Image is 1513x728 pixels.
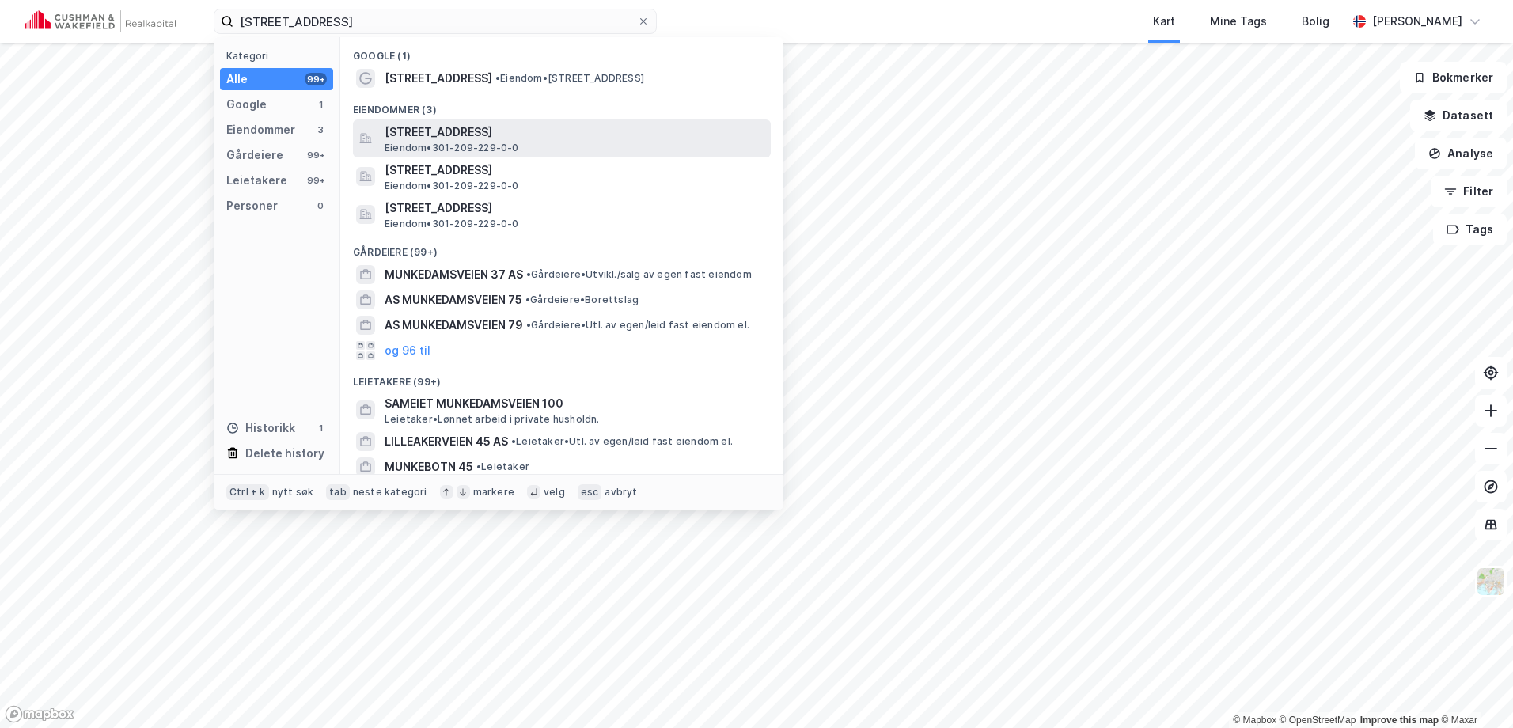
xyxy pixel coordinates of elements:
[226,95,267,114] div: Google
[245,444,324,463] div: Delete history
[385,142,519,154] span: Eiendom • 301-209-229-0-0
[385,394,764,413] span: SAMEIET MUNKEDAMSVEIEN 100
[305,149,327,161] div: 99+
[1233,715,1276,726] a: Mapbox
[385,199,764,218] span: [STREET_ADDRESS]
[476,461,529,473] span: Leietaker
[226,171,287,190] div: Leietakere
[578,484,602,500] div: esc
[340,233,783,262] div: Gårdeiere (99+)
[385,69,492,88] span: [STREET_ADDRESS]
[226,419,295,438] div: Historikk
[1433,214,1507,245] button: Tags
[226,196,278,215] div: Personer
[526,268,752,281] span: Gårdeiere • Utvikl./salg av egen fast eiendom
[25,10,176,32] img: cushman-wakefield-realkapital-logo.202ea83816669bd177139c58696a8fa1.svg
[233,9,637,33] input: Søk på adresse, matrikkel, gårdeiere, leietakere eller personer
[605,486,637,499] div: avbryt
[1280,715,1356,726] a: OpenStreetMap
[526,319,749,332] span: Gårdeiere • Utl. av egen/leid fast eiendom el.
[385,123,764,142] span: [STREET_ADDRESS]
[314,422,327,434] div: 1
[326,484,350,500] div: tab
[305,174,327,187] div: 99+
[1431,176,1507,207] button: Filter
[385,432,508,451] span: LILLEAKERVEIEN 45 AS
[511,435,516,447] span: •
[473,486,514,499] div: markere
[385,413,600,426] span: Leietaker • Lønnet arbeid i private husholdn.
[226,484,269,500] div: Ctrl + k
[385,316,523,335] span: AS MUNKEDAMSVEIEN 79
[1476,567,1506,597] img: Z
[526,268,531,280] span: •
[385,161,764,180] span: [STREET_ADDRESS]
[385,218,519,230] span: Eiendom • 301-209-229-0-0
[1415,138,1507,169] button: Analyse
[1153,12,1175,31] div: Kart
[385,457,473,476] span: MUNKEBOTN 45
[226,120,295,139] div: Eiendommer
[385,180,519,192] span: Eiendom • 301-209-229-0-0
[340,37,783,66] div: Google (1)
[495,72,644,85] span: Eiendom • [STREET_ADDRESS]
[226,146,283,165] div: Gårdeiere
[525,294,639,306] span: Gårdeiere • Borettslag
[340,91,783,119] div: Eiendommer (3)
[1372,12,1462,31] div: [PERSON_NAME]
[353,486,427,499] div: neste kategori
[1360,715,1439,726] a: Improve this map
[226,50,333,62] div: Kategori
[1210,12,1267,31] div: Mine Tags
[385,265,523,284] span: MUNKEDAMSVEIEN 37 AS
[476,461,481,472] span: •
[1434,652,1513,728] iframe: Chat Widget
[314,199,327,212] div: 0
[385,290,522,309] span: AS MUNKEDAMSVEIEN 75
[495,72,500,84] span: •
[5,705,74,723] a: Mapbox homepage
[314,123,327,136] div: 3
[1302,12,1329,31] div: Bolig
[525,294,530,305] span: •
[1400,62,1507,93] button: Bokmerker
[340,363,783,392] div: Leietakere (99+)
[314,98,327,111] div: 1
[544,486,565,499] div: velg
[526,319,531,331] span: •
[1434,652,1513,728] div: Kontrollprogram for chat
[511,435,733,448] span: Leietaker • Utl. av egen/leid fast eiendom el.
[305,73,327,85] div: 99+
[385,341,430,360] button: og 96 til
[1410,100,1507,131] button: Datasett
[226,70,248,89] div: Alle
[272,486,314,499] div: nytt søk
